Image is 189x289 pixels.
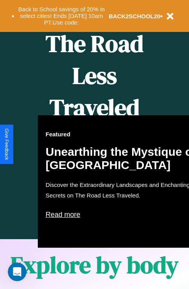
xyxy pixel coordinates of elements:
h1: The Road Less Traveled [38,28,151,124]
h1: Explore by body [11,249,178,281]
button: Back to School savings of 20% in select cities! Ends [DATE] 10am PT.Use code: [14,4,109,28]
b: BACK2SCHOOL20 [109,13,161,19]
iframe: Intercom live chat [8,263,26,281]
div: Give Feedback [4,129,9,160]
